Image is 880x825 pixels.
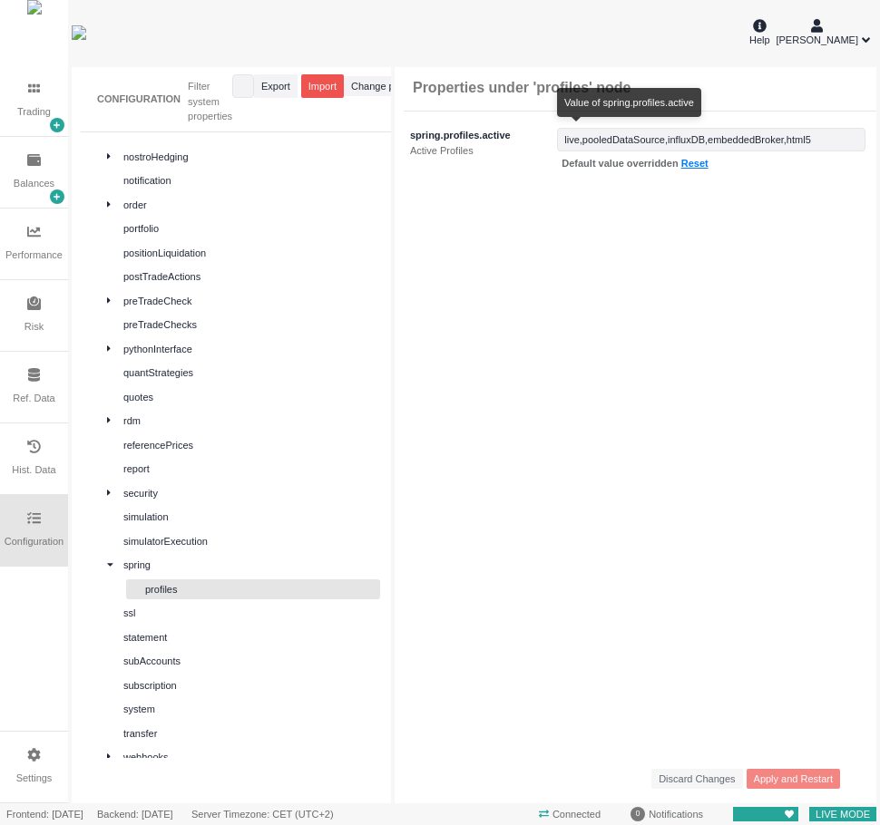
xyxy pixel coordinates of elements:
[308,79,337,94] span: Import
[636,808,640,820] span: 0
[188,79,232,124] div: Filter system properties
[17,104,51,120] div: Trading
[123,510,377,525] div: simulation
[123,438,377,453] div: referencePrices
[145,582,377,597] div: profiles
[123,606,377,621] div: ssl
[123,461,377,477] div: report
[123,221,377,237] div: portfolio
[749,16,770,47] div: Help
[754,772,833,787] span: Apply and Restart
[123,246,377,261] div: positionLiquidation
[14,176,54,191] div: Balances
[621,805,712,824] div: Notifications
[533,805,607,824] span: Connected
[13,391,54,406] div: Ref. Data
[123,269,377,285] div: postTradeActions
[809,805,876,824] span: LIVE MODE
[681,158,709,169] a: Reset
[123,173,377,189] div: notification
[123,317,377,333] div: preTradeChecks
[659,772,735,787] span: Discard Changes
[123,654,377,669] div: subAccounts
[123,486,377,501] div: security
[123,750,377,765] div: webhooks
[123,534,377,549] div: simulatorExecution
[557,128,865,151] input: Value
[5,534,64,549] div: Configuration
[123,558,377,573] div: spring
[24,319,44,335] div: Risk
[776,33,857,48] span: [PERSON_NAME]
[16,771,53,786] div: Settings
[123,413,377,429] div: rdm
[123,702,377,717] div: system
[123,342,377,357] div: pythonInterface
[413,79,631,96] h3: Properties under 'profiles' node
[562,158,708,169] span: Default value overridden
[123,390,377,405] div: quotes
[123,365,377,381] div: quantStrategies
[351,79,432,94] span: Change password
[123,198,377,213] div: order
[410,143,552,159] div: Active Profiles
[5,247,63,263] div: Performance
[123,726,377,742] div: transfer
[410,128,552,143] div: spring.profiles.active
[97,92,181,107] div: CONFIGURATION
[261,79,290,94] span: Export
[123,294,377,309] div: preTradeCheck
[123,630,377,645] div: statement
[123,150,377,165] div: nostroHedging
[12,462,55,478] div: Hist. Data
[72,25,86,40] img: wyden_logotype_blue.svg
[123,678,377,694] div: subscription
